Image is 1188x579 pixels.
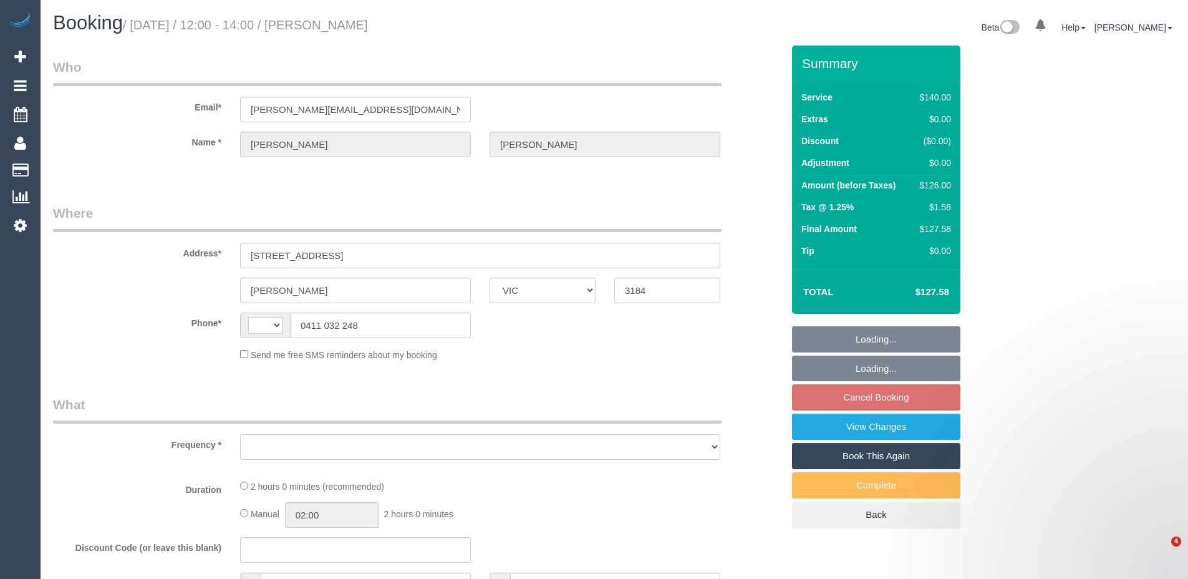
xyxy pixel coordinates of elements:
label: Tip [801,245,814,257]
span: Send me free SMS reminders about my booking [251,350,437,360]
img: New interface [999,20,1020,36]
label: Discount Code (or leave this blank) [44,537,231,554]
span: 2 hours 0 minutes (recommended) [251,482,384,492]
h3: Summary [802,56,954,71]
img: Automaid Logo [7,12,32,30]
label: Final Amount [801,223,857,235]
input: Post Code* [614,278,720,303]
div: ($0.00) [915,135,951,147]
div: $127.58 [915,223,951,235]
label: Adjustment [801,157,849,169]
div: $0.00 [915,245,951,257]
a: Beta [982,22,1020,32]
a: View Changes [792,414,960,440]
span: 4 [1171,537,1181,547]
label: Address* [44,243,231,260]
div: $140.00 [915,91,951,104]
iframe: Intercom live chat [1146,537,1176,567]
legend: What [53,396,722,424]
label: Phone* [44,313,231,329]
label: Name * [44,132,231,148]
a: Help [1061,22,1086,32]
a: Back [792,502,960,528]
strong: Total [803,286,834,297]
label: Duration [44,479,231,496]
label: Tax @ 1.25% [801,201,854,213]
span: 2 hours 0 minutes [384,509,453,519]
span: Manual [251,509,279,519]
a: Book This Again [792,443,960,469]
span: Booking [53,12,123,34]
input: Email* [240,97,471,122]
small: / [DATE] / 12:00 - 14:00 / [PERSON_NAME] [123,18,368,32]
label: Extras [801,113,828,125]
label: Email* [44,97,231,114]
label: Service [801,91,833,104]
input: Phone* [290,313,471,338]
legend: Who [53,58,722,86]
label: Amount (before Taxes) [801,179,896,192]
input: Last Name* [490,132,720,157]
label: Frequency * [44,434,231,451]
input: Suburb* [240,278,471,303]
legend: Where [53,204,722,232]
h4: $127.58 [878,287,949,298]
div: $0.00 [915,157,951,169]
div: $126.00 [915,179,951,192]
a: [PERSON_NAME] [1094,22,1172,32]
div: $0.00 [915,113,951,125]
div: $1.58 [915,201,951,213]
input: First Name* [240,132,471,157]
label: Discount [801,135,839,147]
